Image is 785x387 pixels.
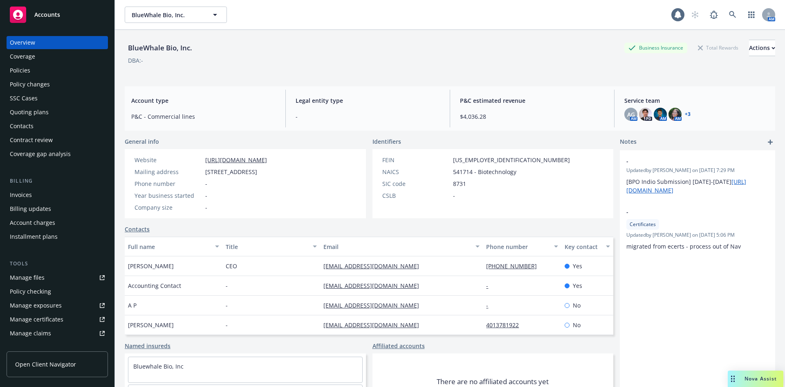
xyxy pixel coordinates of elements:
a: 4013781922 [486,321,525,329]
button: Title [222,237,320,256]
div: BlueWhale Bio, Inc. [125,43,195,53]
span: No [573,321,581,329]
div: Manage certificates [10,313,63,326]
span: P&C - Commercial lines [131,112,276,121]
span: - [226,321,228,329]
span: Service team [624,96,769,105]
button: Phone number [483,237,561,256]
span: $4,036.28 [460,112,604,121]
a: [PHONE_NUMBER] [486,262,543,270]
div: Website [135,156,202,164]
button: Key contact [561,237,613,256]
span: - [205,203,207,212]
span: 8731 [453,179,466,188]
a: Report a Bug [706,7,722,23]
div: Actions [749,40,775,56]
a: Manage claims [7,327,108,340]
span: General info [125,137,159,146]
span: - [205,191,207,200]
span: Yes [573,262,582,270]
div: Full name [128,242,210,251]
a: - [486,301,495,309]
div: Billing updates [10,202,51,215]
div: SIC code [382,179,450,188]
a: Contract review [7,134,108,147]
span: 541714 - Biotechnology [453,167,516,176]
div: DBA: - [128,56,143,65]
button: Nova Assist [728,371,783,387]
a: add [765,137,775,147]
a: Coverage [7,50,108,63]
span: - [626,157,747,165]
span: [PERSON_NAME] [128,262,174,270]
a: Affiliated accounts [372,342,425,350]
a: Bluewhale Bio, Inc [133,362,184,370]
img: photo [668,108,682,121]
span: Certificates [630,221,656,228]
span: P&C estimated revenue [460,96,604,105]
span: Account type [131,96,276,105]
div: Installment plans [10,230,58,243]
div: Overview [10,36,35,49]
a: [EMAIL_ADDRESS][DOMAIN_NAME] [323,282,426,290]
p: [BPO Indio Submission] [DATE]-[DATE] [626,177,769,195]
a: Policy checking [7,285,108,298]
div: Title [226,242,308,251]
div: Manage claims [10,327,51,340]
span: Nova Assist [745,375,777,382]
div: SSC Cases [10,92,38,105]
a: Account charges [7,216,108,229]
div: Coverage [10,50,35,63]
div: Contacts [10,120,34,133]
span: Accounting Contact [128,281,181,290]
span: - [453,191,455,200]
span: Updated by [PERSON_NAME] on [DATE] 5:06 PM [626,231,769,239]
div: NAICS [382,167,450,176]
button: Full name [125,237,222,256]
a: Named insureds [125,342,170,350]
a: Switch app [743,7,760,23]
div: Manage files [10,271,45,284]
div: Email [323,242,471,251]
a: Search [724,7,741,23]
div: Tools [7,260,108,268]
a: Installment plans [7,230,108,243]
a: Start snowing [687,7,703,23]
div: Policy changes [10,78,50,91]
span: Updated by [PERSON_NAME] on [DATE] 7:29 PM [626,167,769,174]
img: photo [654,108,667,121]
a: - [486,282,495,290]
div: Policy checking [10,285,51,298]
div: Manage exposures [10,299,62,312]
a: Quoting plans [7,106,108,119]
button: BlueWhale Bio, Inc. [125,7,227,23]
a: [URL][DOMAIN_NAME] [205,156,267,164]
span: - [296,112,440,121]
div: FEIN [382,156,450,164]
div: Invoices [10,188,32,201]
span: Identifiers [372,137,401,146]
span: Yes [573,281,582,290]
a: Policy changes [7,78,108,91]
span: Accounts [34,11,60,18]
span: migrated from ecerts - process out of Nav [626,242,741,250]
div: Quoting plans [10,106,49,119]
a: [EMAIL_ADDRESS][DOMAIN_NAME] [323,321,426,329]
div: Contract review [10,134,53,147]
span: - [226,281,228,290]
a: Contacts [7,120,108,133]
a: Invoices [7,188,108,201]
span: - [626,208,747,216]
span: [STREET_ADDRESS] [205,167,257,176]
span: A P [128,301,137,310]
div: Phone number [486,242,549,251]
div: Mailing address [135,167,202,176]
a: Manage certificates [7,313,108,326]
div: -Updatedby [PERSON_NAME] on [DATE] 7:29 PM[BPO Indio Submission] [DATE]-[DATE][URL][DOMAIN_NAME] [620,150,775,201]
a: Manage BORs [7,341,108,354]
span: There are no affiliated accounts yet [437,377,549,387]
a: +3 [685,112,691,117]
a: Coverage gap analysis [7,147,108,161]
button: Email [320,237,483,256]
div: Drag to move [728,371,738,387]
